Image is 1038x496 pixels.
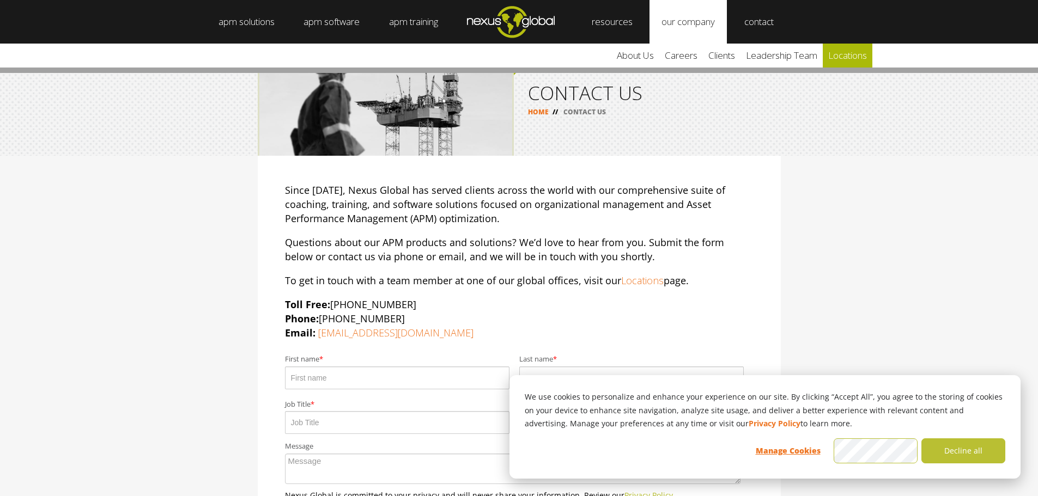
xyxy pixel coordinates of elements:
h1: CONTACT US [528,83,767,102]
span: First name [285,355,319,364]
a: Locations [621,274,664,287]
span: Message [285,442,313,451]
input: Job Title [285,411,509,434]
span: Job Title [285,400,311,409]
a: locations [823,44,872,68]
a: clients [703,44,740,68]
a: [EMAIL_ADDRESS][DOMAIN_NAME] [318,326,474,339]
a: about us [611,44,659,68]
span: Last name [519,355,553,364]
input: First name [285,366,509,389]
div: Cookie banner [509,375,1021,479]
a: leadership team [740,44,823,68]
input: Last name [519,366,744,389]
a: careers [659,44,703,68]
p: Since [DATE], Nexus Global has served clients across the world with our comprehensive suite of co... [285,183,754,225]
button: Manage Cookies [746,438,830,463]
p: We use cookies to personalize and enhance your experience on our site. By clicking “Accept All”, ... [525,390,1005,431]
span: // [549,107,562,117]
p: To get in touch with a team member at one of our global offices, visit our page. [285,273,754,287]
p: [PHONE_NUMBER] [PHONE_NUMBER] [285,297,754,340]
p: Questions about our APM products and solutions? We’d love to hear from you. Submit the form below... [285,235,754,264]
button: Accept all [834,438,918,463]
strong: Toll Free: [285,298,330,311]
strong: Email: [285,326,315,339]
a: HOME [528,107,549,117]
strong: Phone: [285,312,319,325]
a: Privacy Policy [749,417,800,431]
button: Decline all [921,438,1005,463]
